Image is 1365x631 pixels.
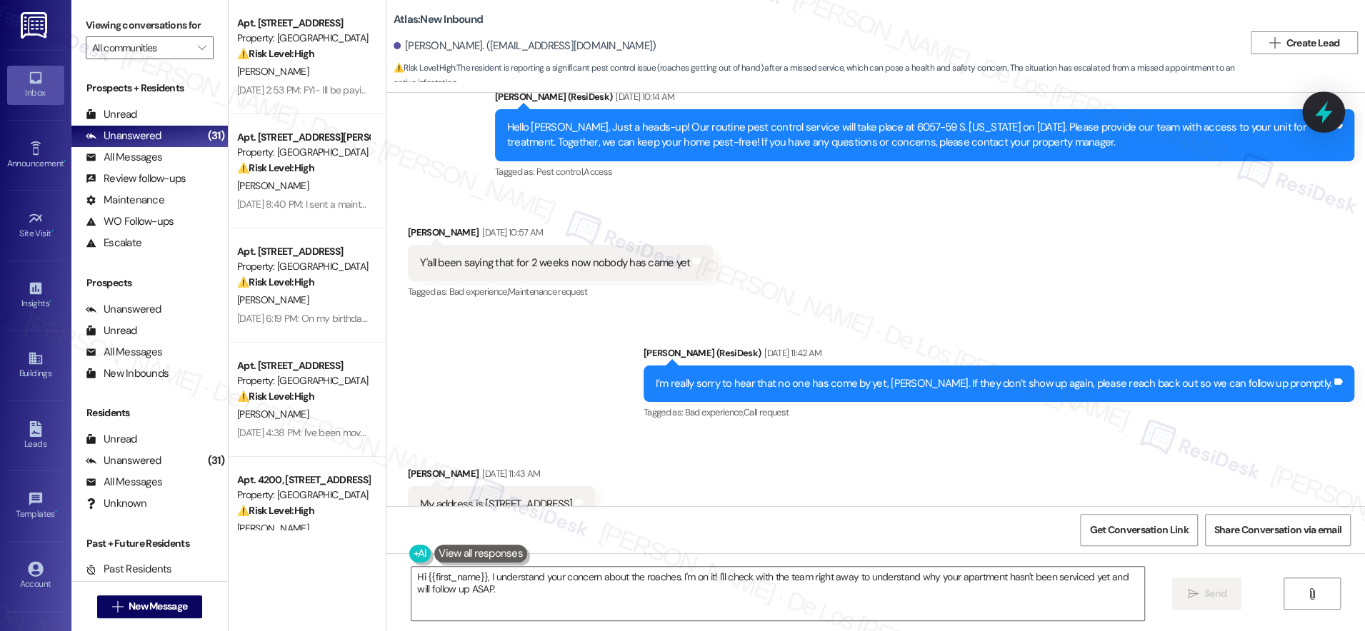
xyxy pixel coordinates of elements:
[394,61,1244,91] span: : The resident is reporting a significant pest control issue (roaches getting out of hand) after ...
[237,358,369,373] div: Apt. [STREET_ADDRESS]
[71,276,228,291] div: Prospects
[495,89,1354,109] div: [PERSON_NAME] (ResiDesk)
[21,12,50,39] img: ResiDesk Logo
[86,128,161,143] div: Unanswered
[411,567,1144,620] textarea: Hi {{first_name}}, I understand your concern about the roaches. I'm on it! I'll check with the te...
[86,562,172,577] div: Past Residents
[237,426,671,439] div: [DATE] 4:38 PM: I've been moved and I don't know why yall have me trying to pay 4k when I've been...
[761,345,821,360] div: [DATE] 11:42 AM
[394,39,656,54] div: [PERSON_NAME]. ([EMAIL_ADDRESS][DOMAIN_NAME])
[1204,586,1226,601] span: Send
[86,14,214,36] label: Viewing conversations for
[92,36,191,59] input: All communities
[97,595,203,618] button: New Message
[237,276,314,288] strong: ⚠️ Risk Level: High
[7,346,64,385] a: Buildings
[237,198,640,211] div: [DATE] 8:40 PM: I sent a maintenance request nobody came on the [DATE] like they said they did!
[71,405,228,420] div: Residents
[49,296,51,306] span: •
[394,12,483,27] b: Atlas: New Inbound
[584,166,612,178] span: Access
[479,466,540,481] div: [DATE] 11:43 AM
[237,408,309,420] span: [PERSON_NAME]
[237,65,309,78] span: [PERSON_NAME]
[1214,523,1341,537] span: Share Conversation via email
[237,179,309,192] span: [PERSON_NAME]
[237,312,468,325] div: [DATE] 6:19 PM: On my birthday [DEMOGRAPHIC_DATA]
[86,150,162,165] div: All Messages
[656,376,1331,391] div: I’m really sorry to hear that no one has come by yet, [PERSON_NAME]. If they don’t show up again,...
[408,225,714,245] div: [PERSON_NAME]
[71,536,228,551] div: Past + Future Residents
[744,406,789,418] span: Call request
[237,161,314,174] strong: ⚠️ Risk Level: High
[112,601,123,612] i: 
[86,496,146,511] div: Unknown
[64,156,66,166] span: •
[479,225,543,240] div: [DATE] 10:57 AM
[86,236,141,251] div: Escalate
[420,497,573,512] div: My address is [STREET_ADDRESS]
[1187,588,1198,600] i: 
[129,599,187,614] span: New Message
[237,373,369,388] div: Property: [GEOGRAPHIC_DATA]
[237,488,369,503] div: Property: [GEOGRAPHIC_DATA]
[51,226,54,236] span: •
[237,16,369,31] div: Apt. [STREET_ADDRESS]
[1306,588,1317,600] i: 
[420,256,691,271] div: Y'all been saying that for 2 weeks now nobody has came yet
[86,453,161,468] div: Unanswered
[237,473,369,488] div: Apt. 4200, [STREET_ADDRESS]
[644,345,1354,365] div: [PERSON_NAME] (ResiDesk)
[237,522,309,535] span: [PERSON_NAME]
[1251,31,1358,54] button: Create Lead
[237,130,369,145] div: Apt. [STREET_ADDRESS][PERSON_NAME]
[237,504,314,517] strong: ⚠️ Risk Level: High
[204,450,228,472] div: (31)
[7,276,64,315] a: Insights •
[394,62,455,74] strong: ⚠️ Risk Level: High
[408,281,714,302] div: Tagged as:
[198,42,206,54] i: 
[7,66,64,104] a: Inbox
[7,417,64,455] a: Leads
[237,145,369,160] div: Property: [GEOGRAPHIC_DATA] Apartments
[507,120,1331,151] div: Hello [PERSON_NAME], Just a heads-up! Our routine pest control service will take place at 6057-59...
[204,125,228,147] div: (31)
[86,171,186,186] div: Review follow-ups
[71,81,228,96] div: Prospects + Residents
[685,406,744,418] span: Bad experience ,
[237,244,369,259] div: Apt. [STREET_ADDRESS]
[1286,36,1339,51] span: Create Lead
[237,47,314,60] strong: ⚠️ Risk Level: High
[237,31,369,46] div: Property: [GEOGRAPHIC_DATA]
[86,432,137,447] div: Unread
[237,293,309,306] span: [PERSON_NAME]
[1205,514,1351,546] button: Share Conversation via email
[55,507,57,517] span: •
[644,402,1354,423] div: Tagged as:
[86,214,174,229] div: WO Follow-ups
[237,84,631,96] div: [DATE] 2:53 PM: FYI- Ill be paying rent on the 4th. Please dont give me an eviction notice. Thanks
[536,166,584,178] span: Pest control ,
[508,286,588,298] span: Maintenance request
[237,259,369,274] div: Property: [GEOGRAPHIC_DATA]
[7,557,64,595] a: Account
[408,466,596,486] div: [PERSON_NAME]
[1080,514,1197,546] button: Get Conversation Link
[86,323,137,338] div: Unread
[7,487,64,525] a: Templates •
[86,475,162,490] div: All Messages
[237,390,314,403] strong: ⚠️ Risk Level: High
[449,286,508,298] span: Bad experience ,
[1089,523,1188,537] span: Get Conversation Link
[1269,37,1280,49] i: 
[495,161,1354,182] div: Tagged as:
[7,206,64,245] a: Site Visit •
[86,193,164,208] div: Maintenance
[1172,577,1241,610] button: Send
[86,107,137,122] div: Unread
[86,302,161,317] div: Unanswered
[612,89,674,104] div: [DATE] 10:14 AM
[86,345,162,360] div: All Messages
